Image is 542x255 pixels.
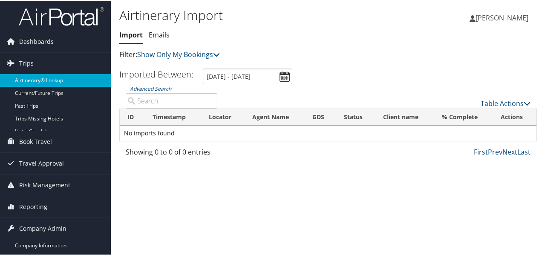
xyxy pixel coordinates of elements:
[130,84,171,92] a: Advanced Search
[120,108,145,125] th: ID: activate to sort column ascending
[119,6,398,23] h1: Airtinerary Import
[517,146,530,156] a: Last
[145,108,201,125] th: Timestamp: activate to sort column ascending
[119,68,193,79] h3: Imported Between:
[474,146,488,156] a: First
[19,30,54,52] span: Dashboards
[470,4,537,30] a: [PERSON_NAME]
[137,49,220,58] a: Show Only My Bookings
[19,6,104,26] img: airportal-logo.png
[19,174,70,195] span: Risk Management
[502,146,517,156] a: Next
[126,92,217,108] input: Advanced Search
[203,68,292,83] input: [DATE] - [DATE]
[19,217,66,238] span: Company Admin
[19,52,34,73] span: Trips
[119,29,143,39] a: Import
[476,12,528,22] span: [PERSON_NAME]
[19,195,47,217] span: Reporting
[245,108,305,125] th: Agent Name: activate to sort column ascending
[19,130,52,152] span: Book Travel
[19,152,64,173] span: Travel Approval
[120,125,536,140] td: No imports found
[126,146,217,160] div: Showing 0 to 0 of 0 entries
[493,108,536,125] th: Actions
[149,29,170,39] a: Emails
[305,108,336,125] th: GDS: activate to sort column ascending
[481,98,530,107] a: Table Actions
[375,108,434,125] th: Client name: activate to sort column ascending
[336,108,375,125] th: Status: activate to sort column ascending
[119,49,398,60] p: Filter:
[201,108,245,125] th: Locator: activate to sort column ascending
[488,146,502,156] a: Prev
[434,108,493,125] th: % Complete: activate to sort column ascending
